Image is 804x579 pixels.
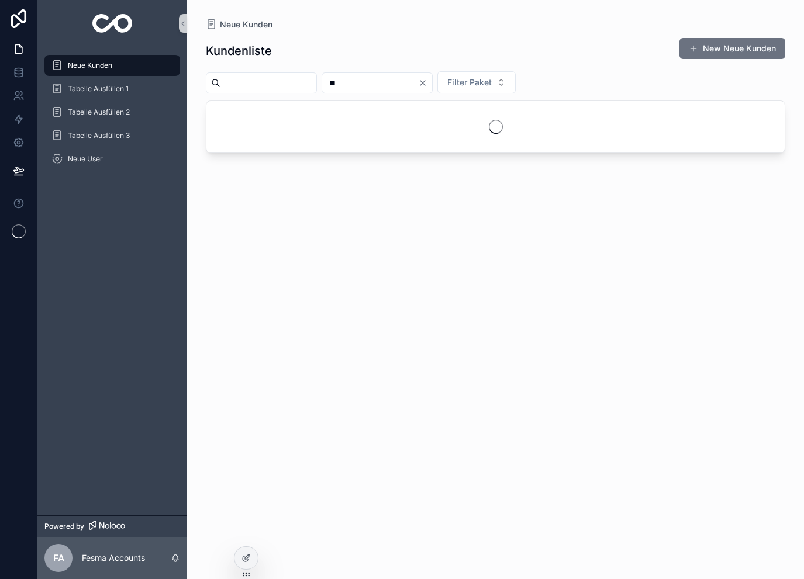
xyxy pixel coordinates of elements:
[68,108,130,117] span: Tabelle Ausfüllen 2
[44,148,180,169] a: Neue User
[44,78,180,99] a: Tabelle Ausfüllen 1
[53,551,64,565] span: FA
[44,522,84,531] span: Powered by
[68,154,103,164] span: Neue User
[68,131,130,140] span: Tabelle Ausfüllen 3
[44,125,180,146] a: Tabelle Ausfüllen 3
[68,84,129,93] span: Tabelle Ausfüllen 1
[37,47,187,185] div: scrollable content
[44,102,180,123] a: Tabelle Ausfüllen 2
[679,38,785,59] button: New Neue Kunden
[447,77,492,88] span: Filter Paket
[206,19,272,30] a: Neue Kunden
[220,19,272,30] span: Neue Kunden
[44,55,180,76] a: Neue Kunden
[82,552,145,564] p: Fesma Accounts
[68,61,112,70] span: Neue Kunden
[206,43,272,59] h1: Kundenliste
[418,78,432,88] button: Clear
[92,14,133,33] img: App logo
[37,515,187,537] a: Powered by
[437,71,516,93] button: Select Button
